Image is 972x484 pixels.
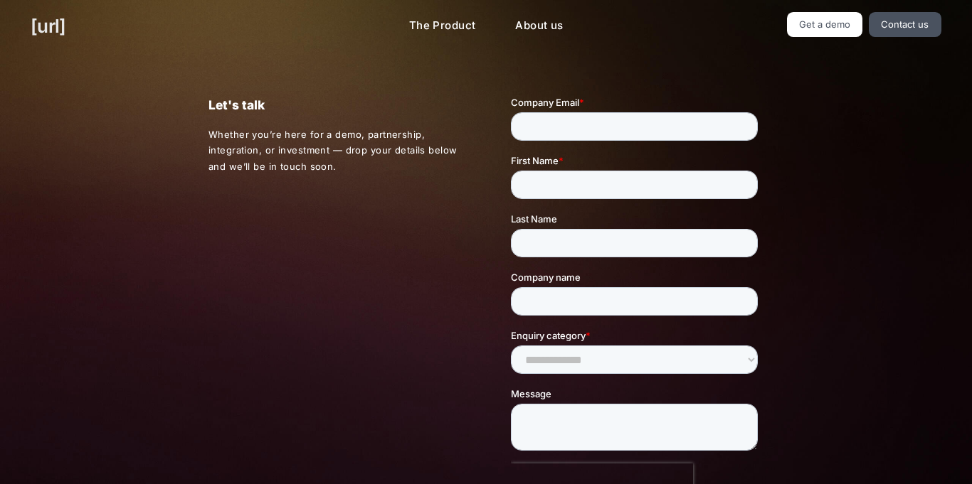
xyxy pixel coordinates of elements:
[504,12,574,40] a: About us
[208,127,462,175] p: Whether you’re here for a demo, partnership, integration, or investment — drop your details below...
[208,95,461,115] p: Let's talk
[398,12,487,40] a: The Product
[31,12,65,40] a: [URL]
[869,12,941,37] a: Contact us
[787,12,863,37] a: Get a demo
